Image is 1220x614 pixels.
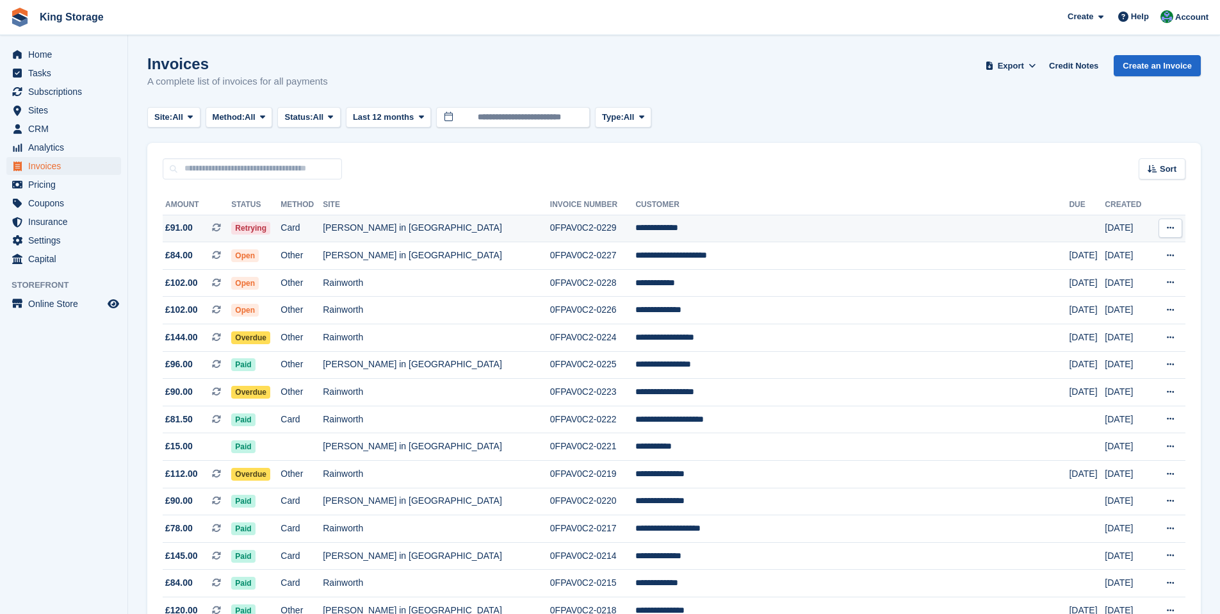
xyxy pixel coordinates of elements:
[28,250,105,268] span: Capital
[165,440,193,453] span: £15.00
[231,440,255,453] span: Paid
[323,461,550,488] td: Rainworth
[323,269,550,297] td: Rainworth
[231,550,255,563] span: Paid
[165,276,198,290] span: £102.00
[28,157,105,175] span: Invoices
[206,107,273,128] button: Method: All
[6,157,121,175] a: menu
[245,111,256,124] span: All
[323,406,550,433] td: Rainworth
[550,461,636,488] td: 0FPAV0C2-0219
[624,111,635,124] span: All
[346,107,431,128] button: Last 12 months
[281,351,323,379] td: Other
[165,303,198,317] span: £102.00
[231,195,281,215] th: Status
[281,297,323,324] td: Other
[12,279,127,292] span: Storefront
[28,64,105,82] span: Tasks
[550,324,636,352] td: 0FPAV0C2-0224
[313,111,324,124] span: All
[165,494,193,508] span: £90.00
[323,570,550,597] td: Rainworth
[28,120,105,138] span: CRM
[213,111,245,124] span: Method:
[6,231,121,249] a: menu
[172,111,183,124] span: All
[550,297,636,324] td: 0FPAV0C2-0226
[165,413,193,426] span: £81.50
[28,138,105,156] span: Analytics
[231,249,259,262] span: Open
[550,433,636,461] td: 0FPAV0C2-0221
[998,60,1024,72] span: Export
[165,576,193,590] span: £84.00
[1069,379,1105,406] td: [DATE]
[165,221,193,235] span: £91.00
[1114,55,1201,76] a: Create an Invoice
[147,107,200,128] button: Site: All
[281,488,323,515] td: Card
[550,379,636,406] td: 0FPAV0C2-0223
[28,295,105,313] span: Online Store
[154,111,172,124] span: Site:
[550,570,636,597] td: 0FPAV0C2-0215
[281,461,323,488] td: Other
[6,46,121,63] a: menu
[231,522,255,535] span: Paid
[635,195,1069,215] th: Customer
[1105,379,1151,406] td: [DATE]
[147,74,328,89] p: A complete list of invoices for all payments
[550,215,636,242] td: 0FPAV0C2-0229
[6,64,121,82] a: menu
[147,55,328,72] h1: Invoices
[277,107,340,128] button: Status: All
[231,495,255,508] span: Paid
[323,542,550,570] td: [PERSON_NAME] in [GEOGRAPHIC_DATA]
[595,107,651,128] button: Type: All
[1105,570,1151,597] td: [DATE]
[231,331,270,344] span: Overdue
[323,195,550,215] th: Site
[1105,406,1151,433] td: [DATE]
[281,570,323,597] td: Card
[165,549,198,563] span: £145.00
[6,194,121,212] a: menu
[323,324,550,352] td: Rainworth
[106,296,121,311] a: Preview store
[1105,242,1151,270] td: [DATE]
[281,379,323,406] td: Other
[602,111,624,124] span: Type:
[28,46,105,63] span: Home
[550,195,636,215] th: Invoice Number
[1105,515,1151,543] td: [DATE]
[281,406,323,433] td: Card
[323,242,550,270] td: [PERSON_NAME] in [GEOGRAPHIC_DATA]
[165,522,193,535] span: £78.00
[323,515,550,543] td: Rainworth
[6,120,121,138] a: menu
[1105,461,1151,488] td: [DATE]
[1044,55,1103,76] a: Credit Notes
[323,379,550,406] td: Rainworth
[1068,10,1093,23] span: Create
[6,176,121,194] a: menu
[550,242,636,270] td: 0FPAV0C2-0227
[1069,461,1105,488] td: [DATE]
[982,55,1039,76] button: Export
[231,577,255,590] span: Paid
[35,6,109,28] a: King Storage
[1175,11,1208,24] span: Account
[231,222,270,235] span: Retrying
[1105,269,1151,297] td: [DATE]
[6,138,121,156] a: menu
[231,468,270,481] span: Overdue
[1105,324,1151,352] td: [DATE]
[323,215,550,242] td: [PERSON_NAME] in [GEOGRAPHIC_DATA]
[281,195,323,215] th: Method
[6,101,121,119] a: menu
[28,231,105,249] span: Settings
[6,295,121,313] a: menu
[165,385,193,399] span: £90.00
